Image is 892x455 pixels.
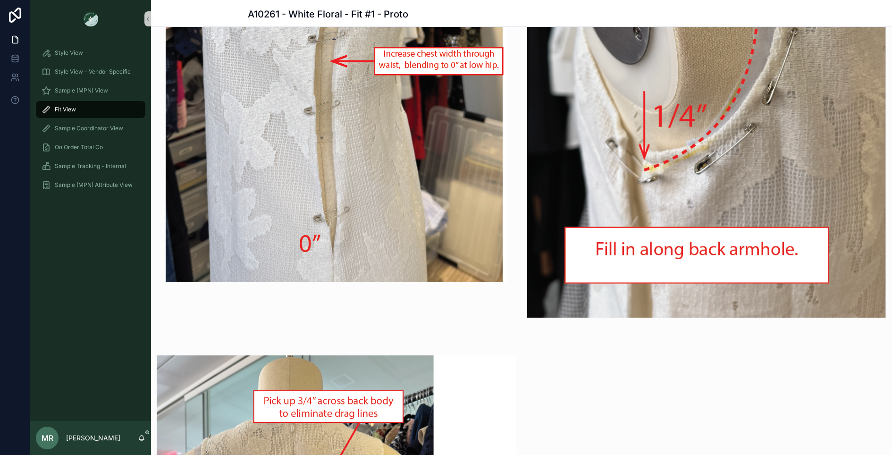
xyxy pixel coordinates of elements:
span: Sample Tracking - Internal [55,162,126,170]
span: Style View [55,49,83,57]
img: App logo [83,11,98,26]
span: On Order Total Co [55,143,103,151]
a: Sample Tracking - Internal [36,158,145,175]
a: On Order Total Co [36,139,145,156]
a: Sample (MPN) Attribute View [36,177,145,194]
a: Style View - Vendor Specific [36,63,145,80]
div: scrollable content [30,38,151,206]
span: Fit View [55,106,76,113]
h1: A10261 - White Floral - Fit #1 - Proto [248,8,408,21]
span: Sample Coordinator View [55,125,123,132]
span: Style View - Vendor Specific [55,68,131,76]
a: Sample Coordinator View [36,120,145,137]
span: Sample (MPN) Attribute View [55,181,133,189]
a: Sample (MPN) View [36,82,145,99]
a: Style View [36,44,145,61]
span: Sample (MPN) View [55,87,108,94]
span: MR [42,432,53,444]
p: [PERSON_NAME] [66,433,120,443]
a: Fit View [36,101,145,118]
